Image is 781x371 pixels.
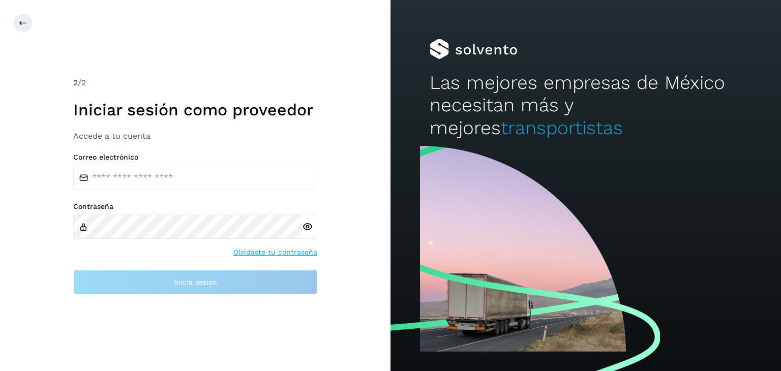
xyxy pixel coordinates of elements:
[233,247,317,258] a: Olvidaste tu contraseña
[73,78,78,87] span: 2
[73,100,317,119] h1: Iniciar sesión como proveedor
[73,131,317,141] h3: Accede a tu cuenta
[430,72,742,139] h2: Las mejores empresas de México necesitan más y mejores
[73,153,317,162] label: Correo electrónico
[174,279,217,286] span: Inicia sesión
[73,270,317,294] button: Inicia sesión
[73,202,317,211] label: Contraseña
[73,77,317,89] div: /2
[501,117,623,139] span: transportistas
